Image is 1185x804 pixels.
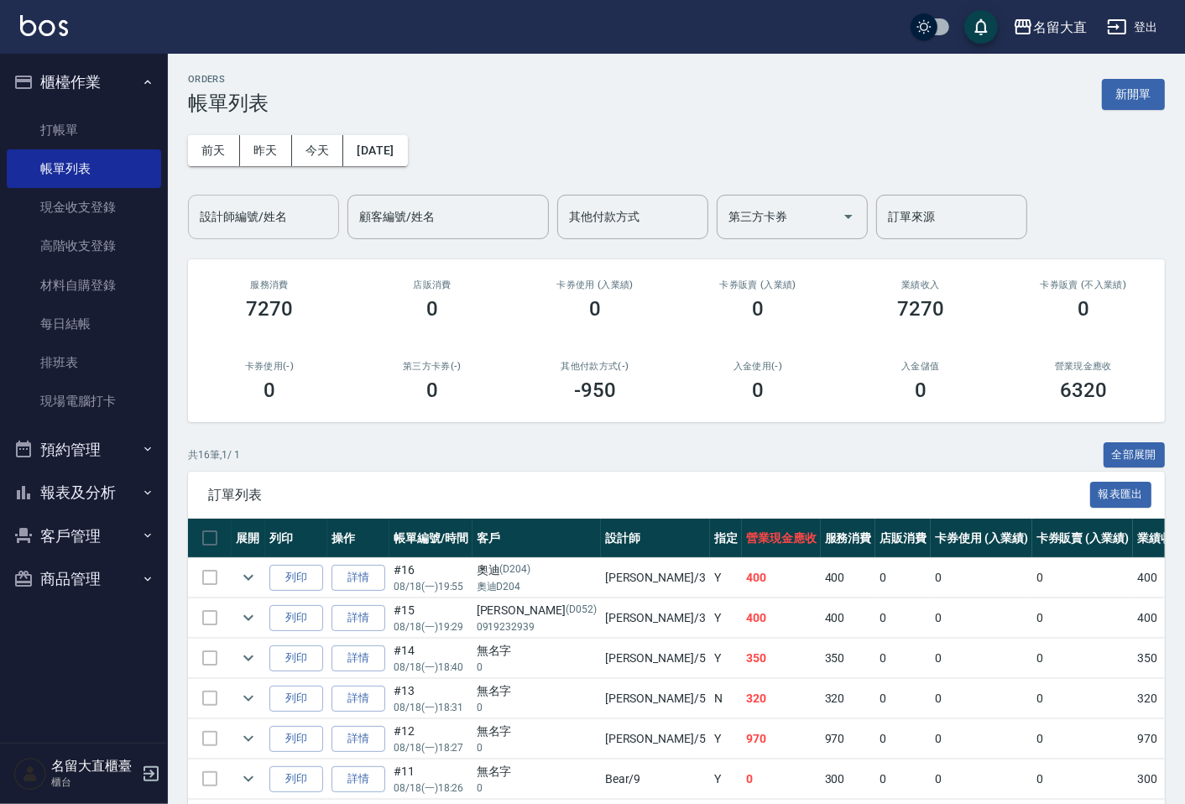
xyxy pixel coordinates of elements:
[1032,719,1134,759] td: 0
[1102,79,1165,110] button: 新開單
[1102,86,1165,102] a: 新開單
[1078,297,1089,321] h3: 0
[752,379,764,402] h3: 0
[208,487,1090,504] span: 訂單列表
[269,686,323,712] button: 列印
[7,227,161,265] a: 高階收支登錄
[875,719,931,759] td: 0
[331,726,385,752] a: 詳情
[265,519,327,558] th: 列印
[1006,10,1094,44] button: 名留大直
[389,760,472,799] td: #11
[7,266,161,305] a: 材料自購登錄
[697,361,819,372] h2: 入金使用(-)
[931,598,1032,638] td: 0
[477,579,597,594] p: 奧迪D204
[821,598,876,638] td: 400
[821,519,876,558] th: 服務消費
[20,15,68,36] img: Logo
[601,719,710,759] td: [PERSON_NAME] /5
[269,605,323,631] button: 列印
[534,361,656,372] h2: 其他付款方式(-)
[875,519,931,558] th: 店販消費
[331,645,385,671] a: 詳情
[601,760,710,799] td: Bear /9
[477,561,597,579] div: 奧迪
[821,679,876,718] td: 320
[477,740,597,755] p: 0
[269,766,323,792] button: 列印
[477,723,597,740] div: 無名字
[236,686,261,711] button: expand row
[236,766,261,791] button: expand row
[7,514,161,558] button: 客戶管理
[232,519,265,558] th: 展開
[875,760,931,799] td: 0
[710,519,742,558] th: 指定
[426,379,438,402] h3: 0
[1032,679,1134,718] td: 0
[331,605,385,631] a: 詳情
[931,679,1032,718] td: 0
[697,279,819,290] h2: 卡券販賣 (入業績)
[394,619,468,634] p: 08/18 (一) 19:29
[875,598,931,638] td: 0
[236,605,261,630] button: expand row
[394,781,468,796] p: 08/18 (一) 18:26
[1032,558,1134,598] td: 0
[915,379,927,402] h3: 0
[574,379,616,402] h3: -950
[51,758,137,775] h5: 名留大直櫃臺
[394,740,468,755] p: 08/18 (一) 18:27
[931,519,1032,558] th: 卡券使用 (入業績)
[394,579,468,594] p: 08/18 (一) 19:55
[188,135,240,166] button: 前天
[208,361,331,372] h2: 卡券使用(-)
[1032,639,1134,678] td: 0
[601,558,710,598] td: [PERSON_NAME] /3
[188,447,240,462] p: 共 16 筆, 1 / 1
[7,149,161,188] a: 帳單列表
[240,135,292,166] button: 昨天
[7,188,161,227] a: 現金收支登錄
[821,558,876,598] td: 400
[236,645,261,671] button: expand row
[566,602,597,619] p: (D052)
[875,558,931,598] td: 0
[394,660,468,675] p: 08/18 (一) 18:40
[472,519,601,558] th: 客戶
[1032,598,1134,638] td: 0
[1060,379,1107,402] h3: 6320
[394,700,468,715] p: 08/18 (一) 18:31
[246,297,293,321] h3: 7270
[371,279,493,290] h2: 店販消費
[875,679,931,718] td: 0
[821,719,876,759] td: 970
[710,760,742,799] td: Y
[389,719,472,759] td: #12
[331,766,385,792] a: 詳情
[601,519,710,558] th: 設計師
[835,203,862,230] button: Open
[477,602,597,619] div: [PERSON_NAME]
[269,565,323,591] button: 列印
[931,558,1032,598] td: 0
[7,557,161,601] button: 商品管理
[589,297,601,321] h3: 0
[7,471,161,514] button: 報表及分析
[389,598,472,638] td: #15
[188,74,269,85] h2: ORDERS
[13,757,47,791] img: Person
[269,726,323,752] button: 列印
[964,10,998,44] button: save
[931,719,1032,759] td: 0
[269,645,323,671] button: 列印
[371,361,493,372] h2: 第三方卡券(-)
[292,135,344,166] button: 今天
[742,679,821,718] td: 320
[601,679,710,718] td: [PERSON_NAME] /5
[710,679,742,718] td: N
[7,111,161,149] a: 打帳單
[875,639,931,678] td: 0
[1100,12,1165,43] button: 登出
